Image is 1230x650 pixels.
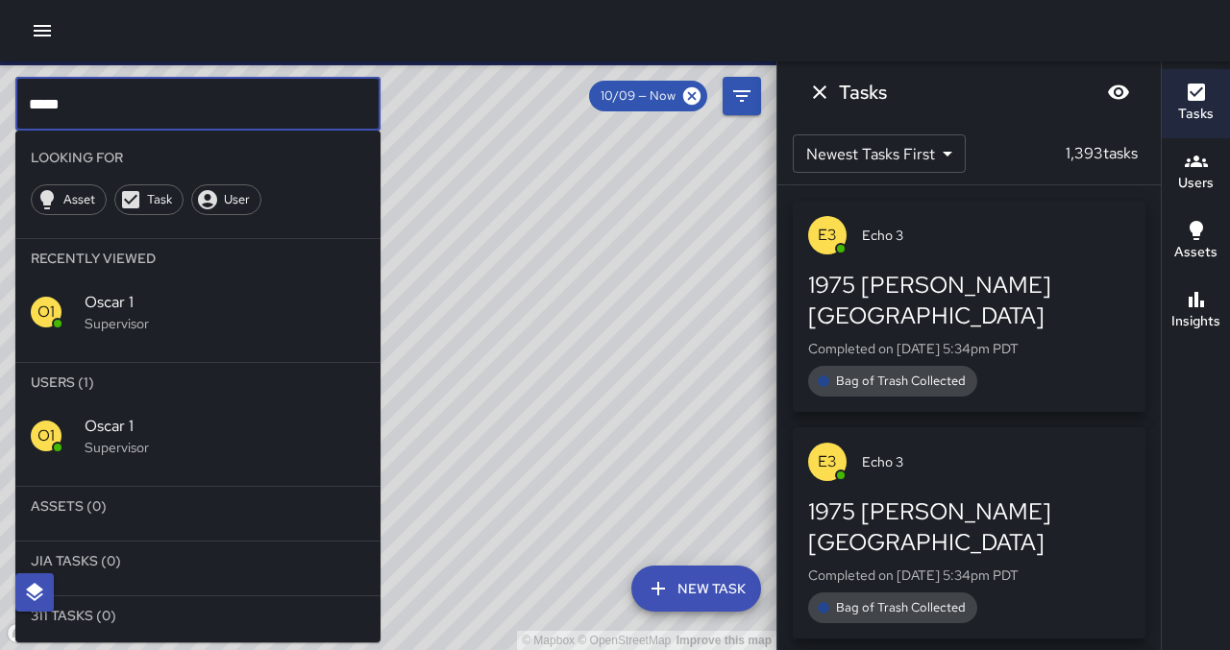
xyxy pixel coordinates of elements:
p: E3 [818,450,837,473]
p: Supervisor [85,314,365,333]
p: O1 [37,301,55,324]
button: Tasks [1162,69,1230,138]
li: Users (1) [15,363,381,401]
li: 311 Tasks (0) [15,596,381,635]
li: Looking For [15,138,381,177]
div: Task [114,184,184,215]
div: Asset [31,184,107,215]
p: Completed on [DATE] 5:34pm PDT [808,566,1130,585]
button: Blur [1099,73,1138,111]
span: Echo 3 [862,452,1130,471]
button: Users [1162,138,1230,207]
div: O1Oscar 1Supervisor [15,401,381,470]
button: Assets [1162,207,1230,277]
button: Filters [723,77,761,115]
span: Bag of Trash Collected [824,372,977,391]
p: E3 [818,224,837,247]
span: Echo 3 [862,226,1130,245]
div: 10/09 — Now [589,81,707,111]
h6: Insights [1171,311,1220,332]
button: Dismiss [800,73,839,111]
p: O1 [37,424,55,447]
button: E3Echo 31975 [PERSON_NAME][GEOGRAPHIC_DATA]Completed on [DATE] 5:34pm PDTBag of Trash Collected [793,201,1145,412]
div: O1Oscar 1Supervisor [15,277,381,347]
button: Insights [1162,277,1230,346]
div: 1975 [PERSON_NAME][GEOGRAPHIC_DATA] [808,496,1130,558]
h6: Tasks [1178,104,1214,125]
div: Newest Tasks First [793,134,966,173]
span: Asset [53,190,106,209]
span: User [213,190,260,209]
button: E3Echo 31975 [PERSON_NAME][GEOGRAPHIC_DATA]Completed on [DATE] 5:34pm PDTBag of Trash Collected [793,427,1145,638]
p: 1,393 tasks [1058,142,1145,165]
h6: Users [1178,173,1214,194]
li: Jia Tasks (0) [15,542,381,580]
h6: Assets [1174,242,1218,263]
li: Assets (0) [15,487,381,525]
span: Oscar 1 [85,291,365,314]
span: Oscar 1 [85,415,365,438]
span: Bag of Trash Collected [824,598,977,617]
li: Recently Viewed [15,239,381,277]
h6: Tasks [839,77,887,108]
span: Task [136,190,183,209]
span: 10/09 — Now [589,86,687,106]
p: Supervisor [85,438,365,457]
div: User [191,184,261,215]
div: 1975 [PERSON_NAME][GEOGRAPHIC_DATA] [808,270,1130,331]
button: New Task [631,566,761,612]
p: Completed on [DATE] 5:34pm PDT [808,339,1130,358]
